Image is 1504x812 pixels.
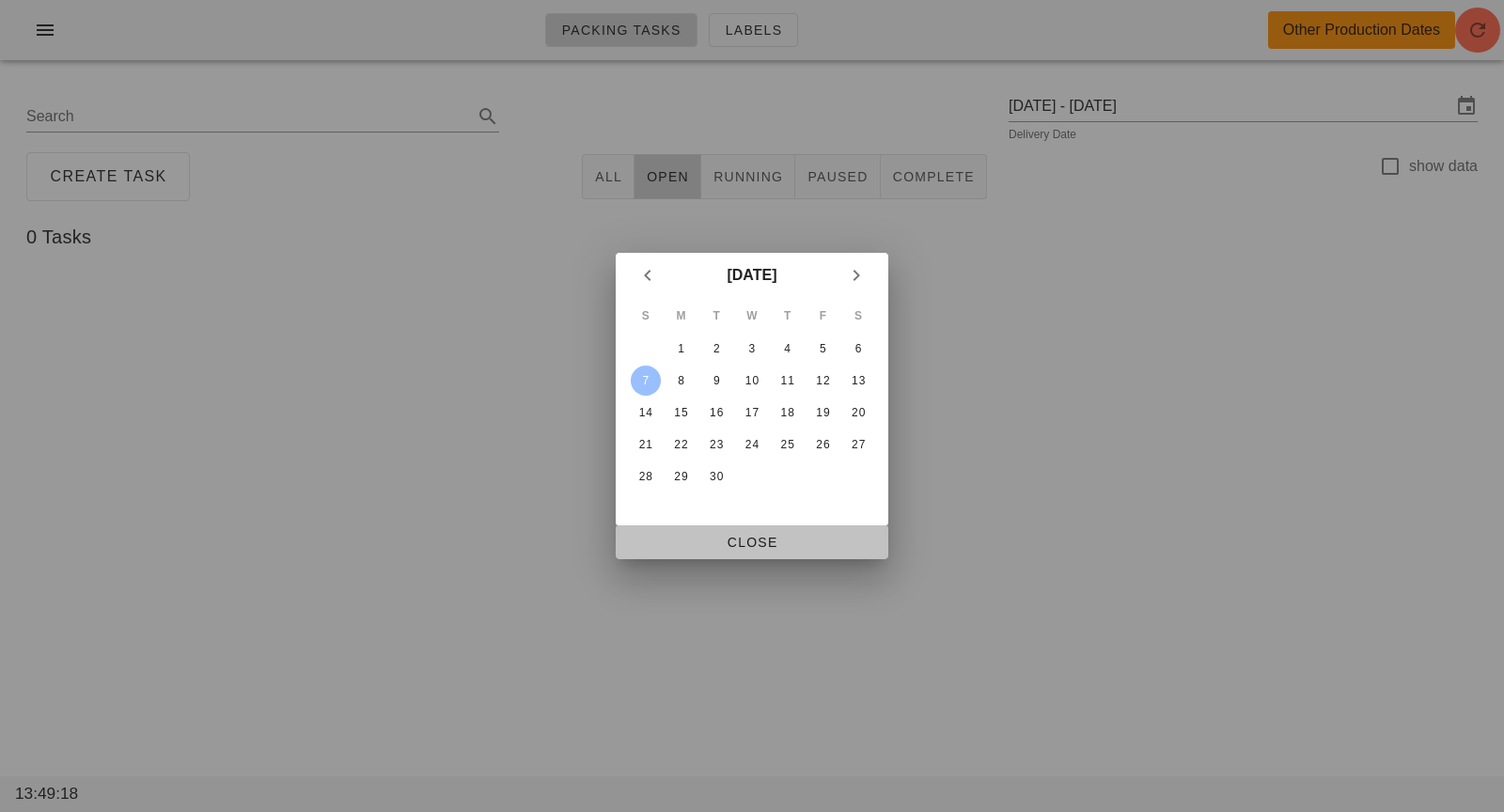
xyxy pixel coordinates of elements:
button: 22 [666,429,697,460]
div: 20 [843,406,873,419]
button: Previous month [631,258,665,292]
div: 21 [631,438,661,451]
button: 9 [701,366,731,396]
div: 2 [701,342,731,355]
button: 28 [631,461,661,492]
div: 6 [843,342,873,355]
button: 5 [807,334,838,364]
div: 15 [666,406,697,419]
div: 9 [701,374,731,387]
div: 3 [737,342,767,355]
th: S [629,300,663,332]
div: 10 [737,374,767,387]
div: 16 [701,406,731,419]
span: Close [631,535,873,550]
button: 29 [666,461,697,492]
button: 4 [773,334,803,364]
button: [DATE] [719,257,784,294]
button: 15 [666,398,697,428]
button: 2 [701,334,731,364]
button: 19 [807,398,838,428]
button: 13 [843,366,873,396]
button: 20 [843,398,873,428]
div: 24 [737,438,767,451]
div: 8 [666,374,697,387]
button: 21 [631,429,661,460]
div: 26 [807,438,838,451]
button: 1 [666,334,697,364]
button: 8 [666,366,697,396]
div: 27 [843,438,873,451]
button: 18 [773,398,803,428]
button: 10 [737,366,767,396]
div: 17 [737,406,767,419]
button: 11 [773,366,803,396]
button: Close [616,525,888,559]
div: 23 [701,438,731,451]
div: 22 [666,438,697,451]
div: 19 [807,406,838,419]
button: 12 [807,366,838,396]
th: W [735,300,769,332]
div: 5 [807,342,838,355]
div: 25 [773,438,803,451]
button: 26 [807,429,838,460]
button: 30 [701,461,731,492]
button: 24 [737,429,767,460]
th: T [699,300,733,332]
button: 7 [631,366,661,396]
th: M [665,300,698,332]
div: 1 [666,342,697,355]
div: 18 [773,406,803,419]
button: 23 [701,429,731,460]
th: S [841,300,875,332]
th: T [771,300,805,332]
button: 16 [701,398,731,428]
div: 14 [631,406,661,419]
button: 27 [843,429,873,460]
div: 4 [773,342,803,355]
div: 11 [773,374,803,387]
th: F [807,300,840,332]
button: 14 [631,398,661,428]
div: 13 [843,374,873,387]
div: 28 [631,470,661,483]
div: 30 [701,470,731,483]
button: 3 [737,334,767,364]
div: 29 [666,470,697,483]
button: 25 [773,429,803,460]
button: Next month [839,258,873,292]
button: 6 [843,334,873,364]
div: 7 [631,374,661,387]
button: 17 [737,398,767,428]
div: 12 [807,374,838,387]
